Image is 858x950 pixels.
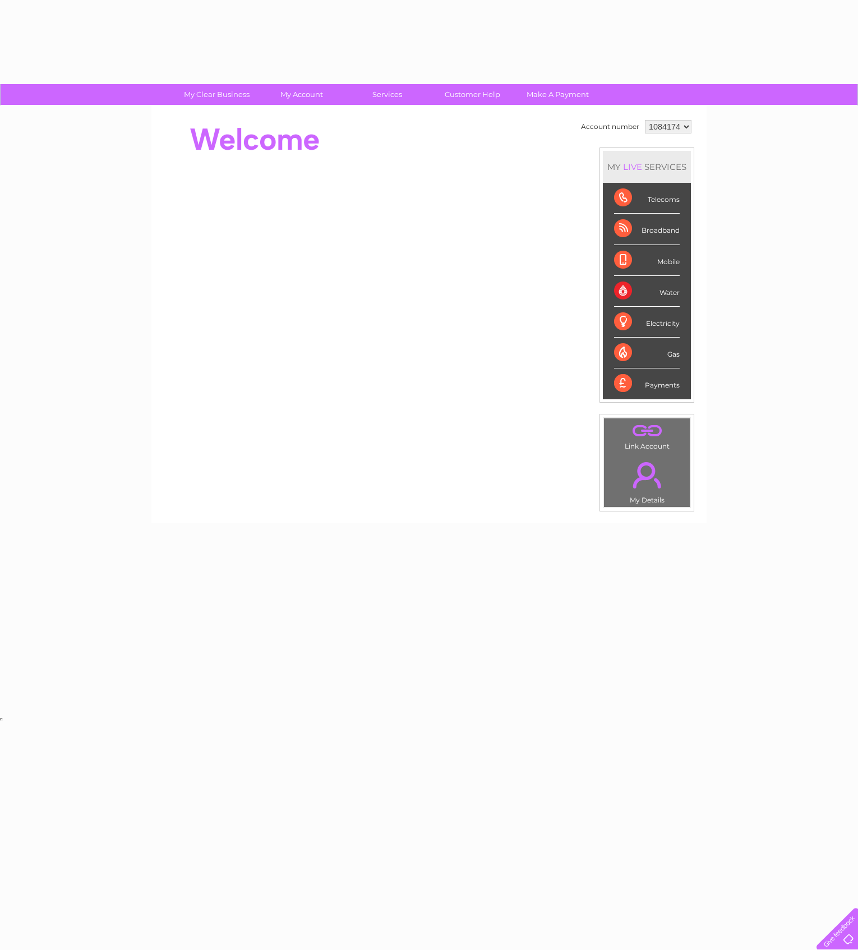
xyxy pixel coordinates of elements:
div: MY SERVICES [603,151,691,183]
a: Make A Payment [511,84,604,105]
div: Gas [614,338,680,368]
a: Customer Help [426,84,519,105]
a: Services [341,84,433,105]
a: My Clear Business [170,84,263,105]
td: Account number [578,117,642,136]
a: . [607,421,687,441]
div: Payments [614,368,680,399]
div: Electricity [614,307,680,338]
div: Broadband [614,214,680,245]
a: . [607,455,687,495]
div: Water [614,276,680,307]
td: My Details [603,453,690,508]
div: Mobile [614,245,680,276]
a: My Account [256,84,348,105]
div: Telecoms [614,183,680,214]
div: LIVE [621,162,644,172]
td: Link Account [603,418,690,453]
